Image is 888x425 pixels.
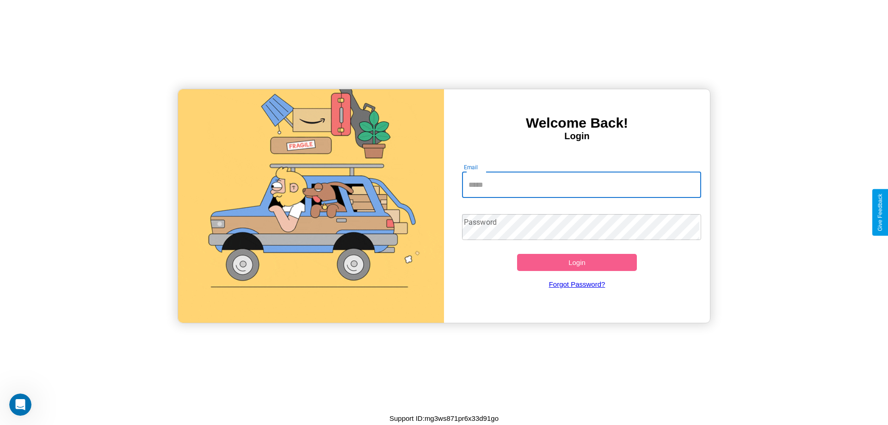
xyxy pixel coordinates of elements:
[877,194,883,231] div: Give Feedback
[464,163,478,171] label: Email
[517,254,637,271] button: Login
[444,115,710,131] h3: Welcome Back!
[9,394,31,416] iframe: Intercom live chat
[389,412,499,425] p: Support ID: mg3ws871pr6x33d91go
[457,271,697,297] a: Forgot Password?
[444,131,710,142] h4: Login
[178,89,444,323] img: gif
